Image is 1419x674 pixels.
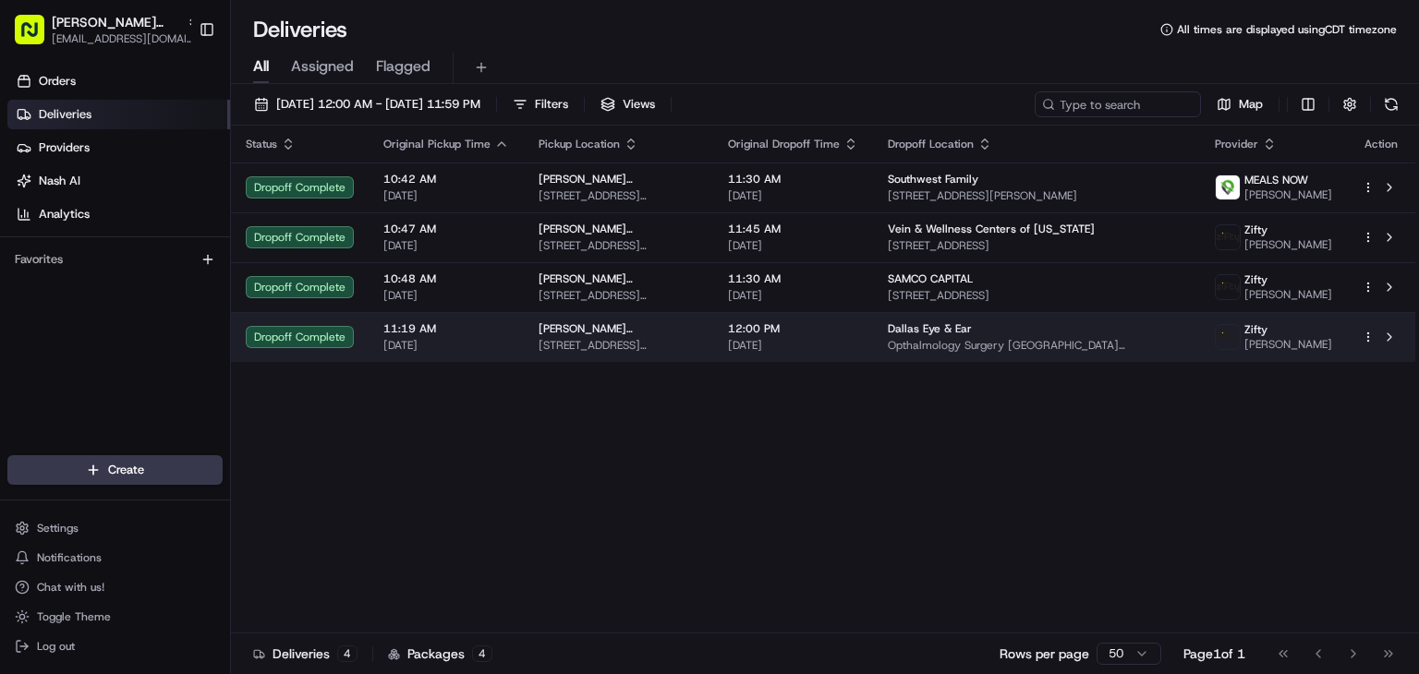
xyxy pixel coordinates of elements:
[383,137,491,151] span: Original Pickup Time
[7,100,230,129] a: Deliveries
[1244,287,1332,302] span: [PERSON_NAME]
[728,238,858,253] span: [DATE]
[535,96,568,113] span: Filters
[888,321,972,336] span: Dallas Eye & Ear
[888,338,1185,353] span: Opthalmology Surgery [GEOGRAPHIC_DATA][STREET_ADDRESS][GEOGRAPHIC_DATA]
[1216,275,1240,299] img: zifty-logo-trans-sq.png
[728,271,858,286] span: 11:30 AM
[623,96,655,113] span: Views
[728,137,840,151] span: Original Dropoff Time
[1244,272,1267,287] span: Zifty
[7,133,230,162] a: Providers
[539,238,698,253] span: [STREET_ADDRESS][PERSON_NAME]
[7,455,223,485] button: Create
[7,633,223,659] button: Log out
[539,137,620,151] span: Pickup Location
[888,188,1185,203] span: [STREET_ADDRESS][PERSON_NAME]
[1244,173,1308,187] span: MEALS NOW
[37,550,102,565] span: Notifications
[539,172,698,187] span: [PERSON_NAME][GEOGRAPHIC_DATA]
[472,645,492,662] div: 4
[728,172,858,187] span: 11:30 AM
[1216,325,1240,349] img: zifty-logo-trans-sq.png
[39,139,90,156] span: Providers
[253,644,358,663] div: Deliveries
[728,222,858,236] span: 11:45 AM
[276,96,480,113] span: [DATE] 12:00 AM - [DATE] 11:59 PM
[39,106,91,123] span: Deliveries
[37,609,111,624] span: Toggle Theme
[1216,175,1240,199] img: melas_now_logo.png
[728,288,858,303] span: [DATE]
[383,238,509,253] span: [DATE]
[383,188,509,203] span: [DATE]
[376,55,431,78] span: Flagged
[728,338,858,353] span: [DATE]
[39,173,80,189] span: Nash AI
[539,321,698,336] span: [PERSON_NAME][GEOGRAPHIC_DATA]
[1000,644,1089,663] p: Rows per page
[39,206,90,223] span: Analytics
[246,91,489,117] button: [DATE] 12:00 AM - [DATE] 11:59 PM
[539,338,698,353] span: [STREET_ADDRESS][PERSON_NAME]
[7,166,230,196] a: Nash AI
[888,238,1185,253] span: [STREET_ADDRESS]
[383,338,509,353] span: [DATE]
[1177,22,1397,37] span: All times are displayed using CDT timezone
[592,91,663,117] button: Views
[7,515,223,541] button: Settings
[1208,91,1271,117] button: Map
[52,31,200,46] button: [EMAIL_ADDRESS][DOMAIN_NAME]
[388,644,492,663] div: Packages
[539,222,698,236] span: [PERSON_NAME][GEOGRAPHIC_DATA]
[7,604,223,630] button: Toggle Theme
[253,55,269,78] span: All
[39,73,76,90] span: Orders
[1244,237,1332,252] span: [PERSON_NAME]
[383,222,509,236] span: 10:47 AM
[246,137,277,151] span: Status
[888,271,973,286] span: SAMCO CAPITAL
[37,580,104,595] span: Chat with us!
[1035,91,1201,117] input: Type to search
[1244,223,1267,237] span: Zifty
[888,288,1185,303] span: [STREET_ADDRESS]
[728,188,858,203] span: [DATE]
[37,639,75,654] span: Log out
[1216,225,1240,249] img: zifty-logo-trans-sq.png
[108,462,144,478] span: Create
[888,222,1095,236] span: Vein & Wellness Centers of [US_STATE]
[539,188,698,203] span: [STREET_ADDRESS][PERSON_NAME]
[728,321,858,336] span: 12:00 PM
[539,271,698,286] span: [PERSON_NAME][GEOGRAPHIC_DATA]
[888,172,978,187] span: Southwest Family
[1183,644,1245,663] div: Page 1 of 1
[383,321,509,336] span: 11:19 AM
[1362,137,1401,151] div: Action
[291,55,354,78] span: Assigned
[7,66,230,96] a: Orders
[1239,96,1263,113] span: Map
[337,645,358,662] div: 4
[37,521,79,536] span: Settings
[888,137,974,151] span: Dropoff Location
[7,574,223,600] button: Chat with us!
[1244,337,1332,352] span: [PERSON_NAME]
[7,545,223,571] button: Notifications
[52,13,179,31] button: [PERSON_NAME][GEOGRAPHIC_DATA]
[383,271,509,286] span: 10:48 AM
[504,91,576,117] button: Filters
[7,7,191,52] button: [PERSON_NAME][GEOGRAPHIC_DATA][EMAIL_ADDRESS][DOMAIN_NAME]
[1378,91,1404,117] button: Refresh
[7,245,223,274] div: Favorites
[7,199,230,229] a: Analytics
[539,288,698,303] span: [STREET_ADDRESS][PERSON_NAME]
[1244,187,1332,202] span: [PERSON_NAME]
[1215,137,1258,151] span: Provider
[253,15,347,44] h1: Deliveries
[383,288,509,303] span: [DATE]
[383,172,509,187] span: 10:42 AM
[1244,322,1267,337] span: Zifty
